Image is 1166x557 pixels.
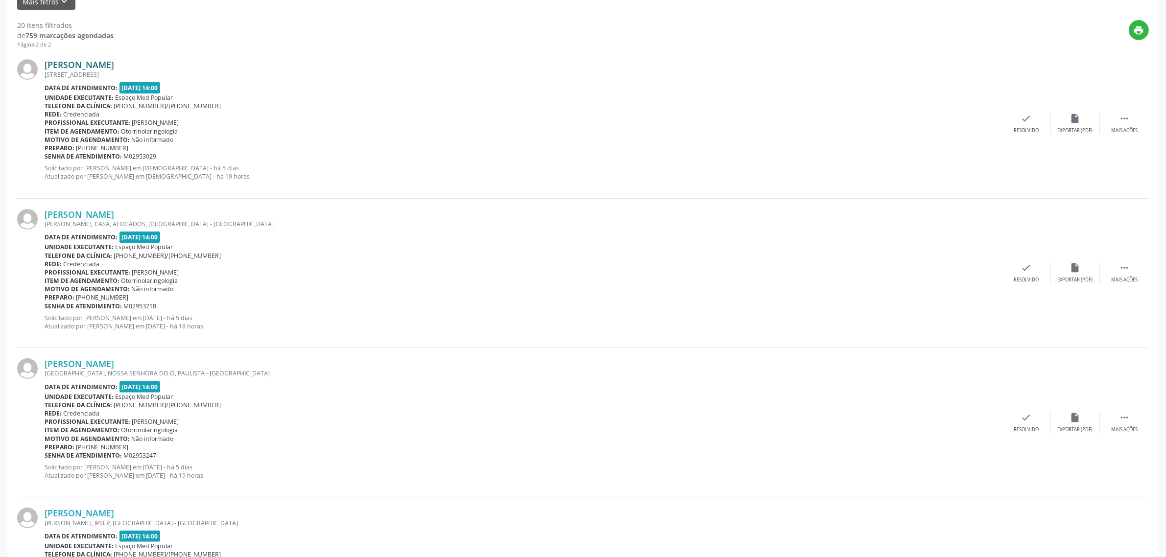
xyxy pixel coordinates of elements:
[45,102,112,110] b: Telefone da clínica:
[45,233,118,241] b: Data de atendimento:
[45,401,112,409] b: Telefone da clínica:
[45,127,119,136] b: Item de agendamento:
[1014,127,1039,134] div: Resolvido
[1111,277,1138,283] div: Mais ações
[119,232,161,243] span: [DATE] 14:00
[1070,113,1081,124] i: insert_drive_file
[1119,113,1130,124] i: 
[1070,262,1081,273] i: insert_drive_file
[45,358,114,369] a: [PERSON_NAME]
[17,358,38,379] img: img
[45,443,74,451] b: Preparo:
[1111,426,1138,433] div: Mais ações
[45,59,114,70] a: [PERSON_NAME]
[45,209,114,220] a: [PERSON_NAME]
[1058,426,1093,433] div: Exportar (PDF)
[17,209,38,230] img: img
[45,314,1002,330] p: Solicitado por [PERSON_NAME] em [DATE] - há 5 dias Atualizado por [PERSON_NAME] em [DATE] - há 18...
[45,426,119,434] b: Item de agendamento:
[114,252,221,260] span: [PHONE_NUMBER]/[PHONE_NUMBER]
[45,519,1002,527] div: [PERSON_NAME], IPSEP, [GEOGRAPHIC_DATA] - [GEOGRAPHIC_DATA]
[132,435,174,443] span: Não informado
[45,542,114,550] b: Unidade executante:
[45,144,74,152] b: Preparo:
[64,409,100,418] span: Credenciada
[45,84,118,92] b: Data de atendimento:
[119,531,161,542] span: [DATE] 14:00
[45,243,114,251] b: Unidade executante:
[1129,20,1149,40] button: print
[45,285,130,293] b: Motivo de agendamento:
[45,136,130,144] b: Motivo de agendamento:
[1119,412,1130,423] i: 
[119,82,161,93] span: [DATE] 14:00
[45,383,118,391] b: Data de atendimento:
[45,435,130,443] b: Motivo de agendamento:
[1021,262,1032,273] i: check
[45,164,1002,181] p: Solicitado por [PERSON_NAME] em [DEMOGRAPHIC_DATA] - há 5 dias Atualizado por [PERSON_NAME] em [D...
[124,302,157,310] span: M02953218
[132,118,179,127] span: [PERSON_NAME]
[45,110,62,118] b: Rede:
[45,369,1002,377] div: [GEOGRAPHIC_DATA], NOSSA SENHORA DO O, PAULISTA - [GEOGRAPHIC_DATA]
[114,102,221,110] span: [PHONE_NUMBER]/[PHONE_NUMBER]
[45,220,1002,228] div: [PERSON_NAME], CASA, AFOGADOS, [GEOGRAPHIC_DATA] - [GEOGRAPHIC_DATA]
[1021,412,1032,423] i: check
[132,418,179,426] span: [PERSON_NAME]
[45,152,122,161] b: Senha de atendimento:
[121,277,178,285] span: Otorrinolaringologia
[116,393,173,401] span: Espaço Med Popular
[45,508,114,518] a: [PERSON_NAME]
[45,260,62,268] b: Rede:
[116,93,173,102] span: Espaço Med Popular
[1119,262,1130,273] i: 
[45,70,1002,79] div: [STREET_ADDRESS]
[1134,25,1144,36] i: print
[25,31,114,40] strong: 759 marcações agendadas
[45,409,62,418] b: Rede:
[1070,412,1081,423] i: insert_drive_file
[124,152,157,161] span: M02953029
[17,30,114,41] div: de
[45,532,118,540] b: Data de atendimento:
[45,451,122,460] b: Senha de atendimento:
[116,542,173,550] span: Espaço Med Popular
[17,41,114,49] div: Página 2 de 2
[1058,277,1093,283] div: Exportar (PDF)
[45,393,114,401] b: Unidade executante:
[1111,127,1138,134] div: Mais ações
[114,401,221,409] span: [PHONE_NUMBER]/[PHONE_NUMBER]
[45,418,130,426] b: Profissional executante:
[132,136,174,144] span: Não informado
[76,443,129,451] span: [PHONE_NUMBER]
[1058,127,1093,134] div: Exportar (PDF)
[132,285,174,293] span: Não informado
[45,277,119,285] b: Item de agendamento:
[124,451,157,460] span: M02953247
[121,127,178,136] span: Otorrinolaringologia
[1014,426,1039,433] div: Resolvido
[45,93,114,102] b: Unidade executante:
[45,293,74,302] b: Preparo:
[64,260,100,268] span: Credenciada
[17,20,114,30] div: 20 itens filtrados
[17,59,38,80] img: img
[17,508,38,528] img: img
[45,268,130,277] b: Profissional executante:
[45,118,130,127] b: Profissional executante:
[76,293,129,302] span: [PHONE_NUMBER]
[1021,113,1032,124] i: check
[45,302,122,310] b: Senha de atendimento:
[76,144,129,152] span: [PHONE_NUMBER]
[45,252,112,260] b: Telefone da clínica:
[119,381,161,393] span: [DATE] 14:00
[132,268,179,277] span: [PERSON_NAME]
[1014,277,1039,283] div: Resolvido
[121,426,178,434] span: Otorrinolaringologia
[116,243,173,251] span: Espaço Med Popular
[64,110,100,118] span: Credenciada
[45,463,1002,480] p: Solicitado por [PERSON_NAME] em [DATE] - há 5 dias Atualizado por [PERSON_NAME] em [DATE] - há 19...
